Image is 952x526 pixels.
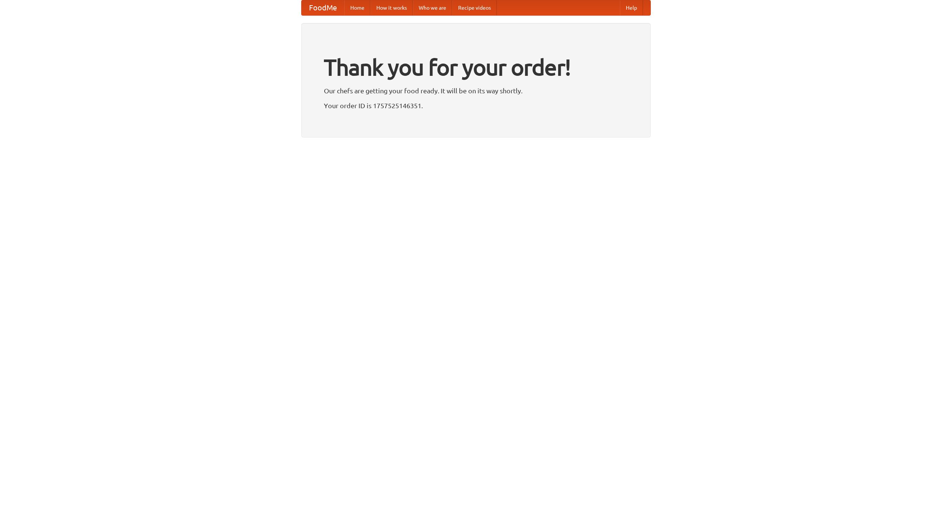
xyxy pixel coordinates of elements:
h1: Thank you for your order! [324,49,628,85]
a: Who we are [413,0,452,15]
a: FoodMe [302,0,344,15]
a: Help [620,0,643,15]
p: Our chefs are getting your food ready. It will be on its way shortly. [324,85,628,96]
p: Your order ID is 1757525146351. [324,100,628,111]
a: Home [344,0,370,15]
a: Recipe videos [452,0,497,15]
a: How it works [370,0,413,15]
